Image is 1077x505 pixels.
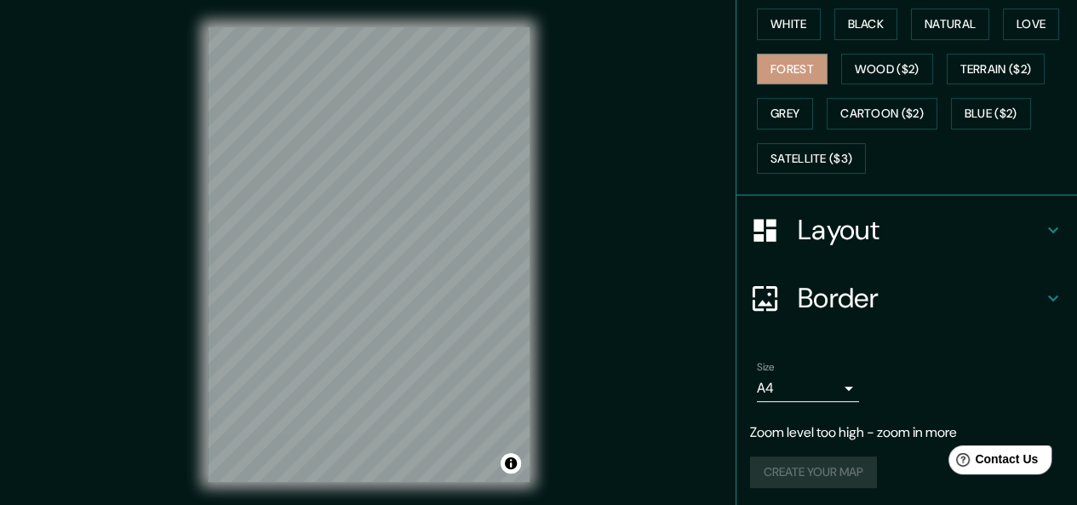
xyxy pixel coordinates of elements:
button: White [757,9,821,40]
button: Love [1003,9,1059,40]
div: Border [736,264,1077,332]
button: Wood ($2) [841,54,933,85]
h4: Layout [798,213,1043,247]
button: Cartoon ($2) [827,98,937,129]
button: Satellite ($3) [757,143,866,175]
label: Size [757,360,775,375]
button: Grey [757,98,813,129]
div: Layout [736,196,1077,264]
button: Natural [911,9,989,40]
button: Terrain ($2) [947,54,1045,85]
button: Forest [757,54,828,85]
canvas: Map [208,27,530,482]
div: A4 [757,375,859,402]
h4: Border [798,281,1043,315]
button: Black [834,9,898,40]
p: Zoom level too high - zoom in more [750,422,1063,443]
button: Toggle attribution [501,453,521,473]
iframe: Help widget launcher [925,439,1058,486]
button: Blue ($2) [951,98,1031,129]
